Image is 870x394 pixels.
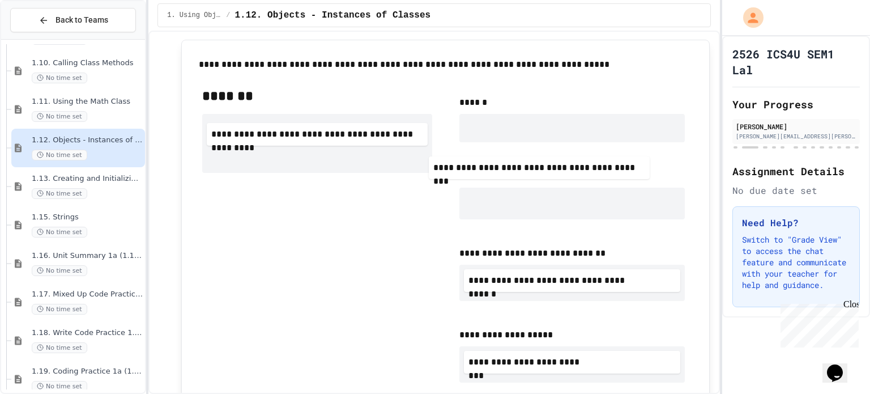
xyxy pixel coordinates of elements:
div: Chat with us now!Close [5,5,78,72]
span: 1.10. Calling Class Methods [32,58,143,68]
span: 1.15. Strings [32,213,143,222]
span: 1.18. Write Code Practice 1.1-1.6 [32,328,143,338]
h1: 2526 ICS4U SEM1 Lal [732,46,860,78]
p: Switch to "Grade View" to access the chat feature and communicate with your teacher for help and ... [742,234,850,291]
span: No time set [32,188,87,199]
span: 1.19. Coding Practice 1a (1.1-1.6) [32,367,143,376]
span: No time set [32,265,87,276]
span: / [226,11,230,20]
span: 1.12. Objects - Instances of Classes [32,135,143,145]
div: [PERSON_NAME] [736,121,856,132]
h2: Assignment Details [732,163,860,179]
button: Back to Teams [10,8,136,32]
span: No time set [32,342,87,353]
span: No time set [32,150,87,160]
span: Back to Teams [56,14,108,26]
span: No time set [32,381,87,392]
span: 1.13. Creating and Initializing Objects: Constructors [32,174,143,184]
span: No time set [32,304,87,315]
span: No time set [32,111,87,122]
iframe: chat widget [776,299,859,348]
span: 1.16. Unit Summary 1a (1.1-1.6) [32,251,143,261]
div: [PERSON_NAME][EMAIL_ADDRESS][PERSON_NAME][DOMAIN_NAME] [736,132,856,141]
h3: Need Help? [742,216,850,230]
span: No time set [32,73,87,83]
span: 1.17. Mixed Up Code Practice 1.1-1.6 [32,290,143,299]
iframe: chat widget [822,349,859,383]
span: 1. Using Objects and Methods [167,11,221,20]
span: No time set [32,227,87,238]
span: 1.12. Objects - Instances of Classes [234,9,430,22]
span: 1.11. Using the Math Class [32,97,143,107]
h2: Your Progress [732,96,860,112]
div: My Account [731,5,766,31]
div: No due date set [732,184,860,197]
